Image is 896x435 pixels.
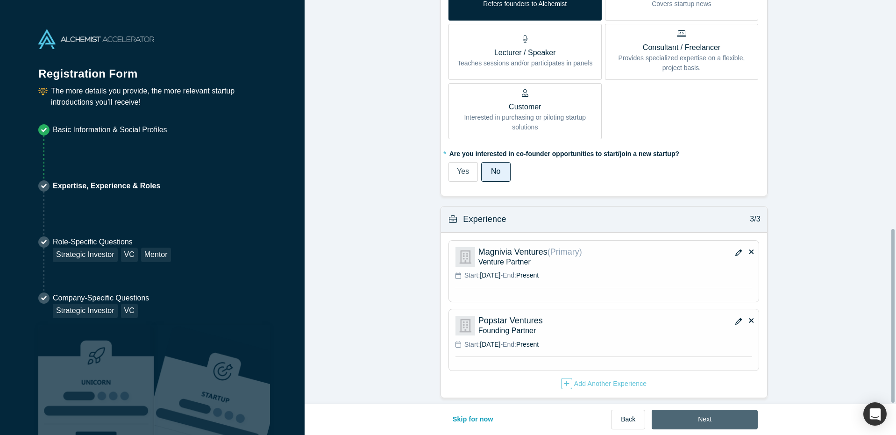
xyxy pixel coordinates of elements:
p: 3/3 [745,214,761,225]
p: Venture Partner [478,257,753,267]
h1: Registration Form [38,56,266,82]
p: Customer [455,101,595,113]
span: [DATE] [480,341,500,348]
p: Role-Specific Questions [53,236,171,248]
p: Interested in purchasing or piloting startup solutions [455,113,595,132]
p: - [464,271,539,280]
img: Popstar Ventures logo [455,316,475,335]
img: Alchemist Accelerator Logo [38,29,154,49]
span: No [491,167,500,175]
p: Teaches sessions and/or participates in panels [457,58,593,68]
p: Expertise, Experience & Roles [53,180,160,192]
p: Lecturer / Speaker [457,47,593,58]
p: Consultant / Freelancer [612,42,751,53]
span: Start: [464,341,480,348]
div: Strategic Investor [53,248,118,262]
div: VC [121,248,138,262]
span: End: [503,341,516,348]
span: Present [516,341,539,348]
img: Magnivia Ventures logo [455,247,475,267]
label: Are you interested in co-founder opportunities to start/join a new startup? [448,146,760,159]
p: Popstar Ventures [478,316,684,326]
p: Magnivia Ventures [478,247,684,257]
p: Founding Partner [478,326,753,335]
p: - [464,340,539,349]
p: Basic Information & Social Profiles [53,124,167,135]
span: End: [503,271,516,279]
span: Yes [457,167,469,175]
div: VC [121,304,138,318]
div: Mentor [141,248,171,262]
span: (Primary) [548,247,582,257]
h3: Experience [463,213,506,226]
p: The more details you provide, the more relevant startup introductions you’ll receive! [51,86,266,108]
div: Strategic Investor [53,304,118,318]
span: [DATE] [480,271,500,279]
button: Add Another Experience [561,378,647,390]
span: Start: [464,271,480,279]
div: Add Another Experience [561,378,647,389]
p: Provides specialized expertise on a flexible, project basis. [612,53,751,73]
button: Skip for now [443,410,503,429]
p: Company-Specific Questions [53,292,149,304]
button: Back [611,410,645,429]
span: Present [516,271,539,279]
button: Next [652,410,758,429]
